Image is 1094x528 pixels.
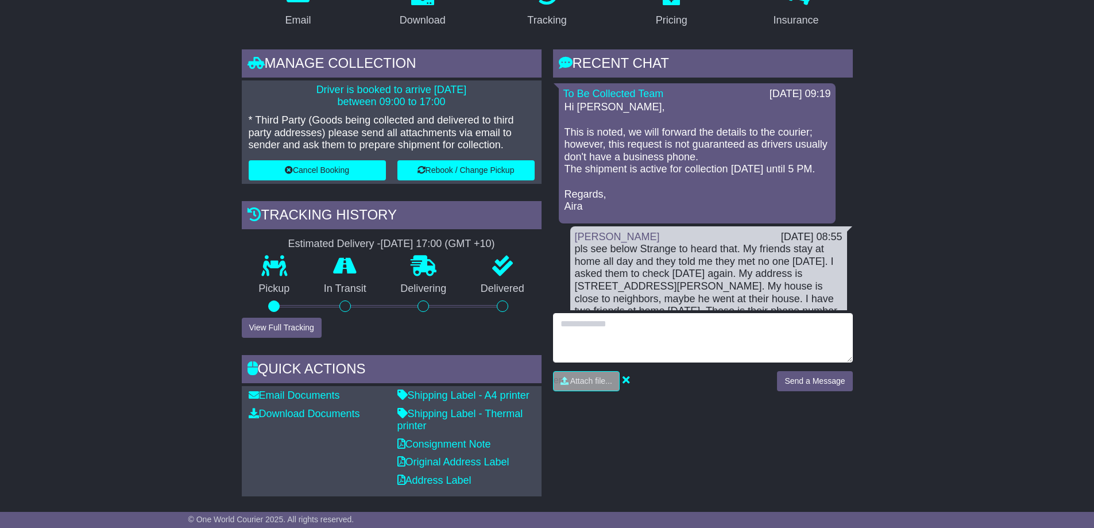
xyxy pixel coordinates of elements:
p: Delivered [463,283,542,295]
a: Original Address Label [397,456,509,468]
a: Email Documents [249,390,340,401]
p: In Transit [307,283,384,295]
span: © One World Courier 2025. All rights reserved. [188,515,354,524]
div: Email [285,13,311,28]
div: [DATE] 09:19 [770,88,831,101]
p: Delivering [384,283,464,295]
button: Rebook / Change Pickup [397,160,535,180]
a: To Be Collected Team [563,88,664,99]
a: Consignment Note [397,438,491,450]
button: Cancel Booking [249,160,386,180]
p: Hi [PERSON_NAME], This is noted, we will forward the details to the courier; however, this reques... [565,101,830,213]
p: Pickup [242,283,307,295]
a: Address Label [397,475,471,486]
div: Insurance [774,13,819,28]
a: [PERSON_NAME] [575,231,660,242]
div: [DATE] 08:55 [781,231,842,244]
a: Download Documents [249,408,360,419]
button: View Full Tracking [242,318,322,338]
a: Shipping Label - A4 printer [397,390,529,401]
div: pls see below Strange to heard that. My friends stay at home all day and they told me they met no... [575,243,842,342]
div: Quick Actions [242,355,542,386]
p: * Third Party (Goods being collected and delivered to third party addresses) please send all atta... [249,114,535,152]
p: Driver is booked to arrive [DATE] between 09:00 to 17:00 [249,84,535,109]
button: Send a Message [777,371,852,391]
div: Download [400,13,446,28]
div: Estimated Delivery - [242,238,542,250]
div: Tracking history [242,201,542,232]
div: Manage collection [242,49,542,80]
a: Shipping Label - Thermal printer [397,408,523,432]
div: [DATE] 17:00 (GMT +10) [381,238,495,250]
div: Tracking [527,13,566,28]
div: RECENT CHAT [553,49,853,80]
div: Pricing [656,13,687,28]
